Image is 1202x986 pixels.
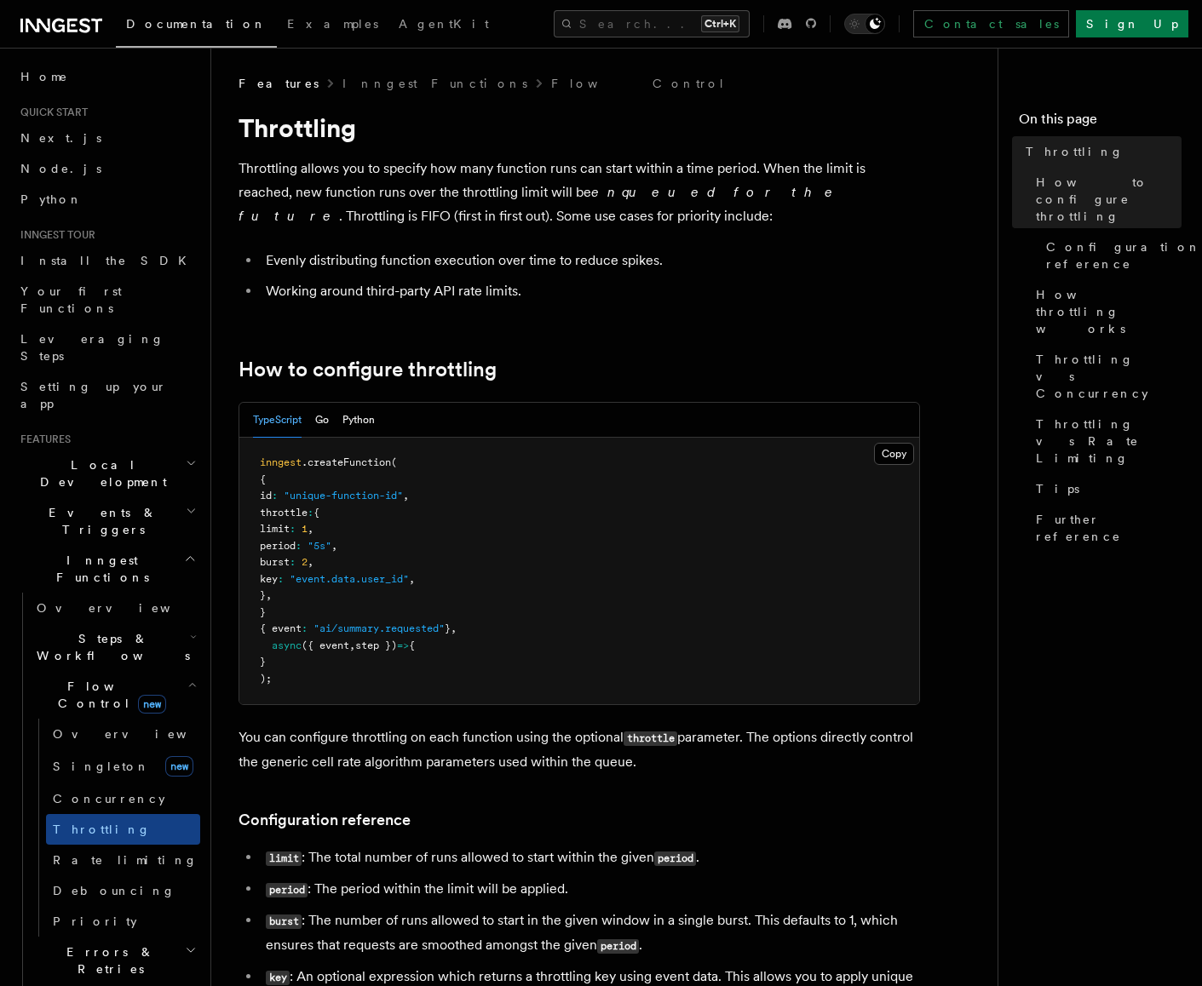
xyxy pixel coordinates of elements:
span: period [260,540,296,552]
a: Next.js [14,123,200,153]
li: : The number of runs allowed to start in the given window in a single burst. This defaults to 1, ... [261,909,920,958]
span: Next.js [20,131,101,145]
span: Quick start [14,106,88,119]
span: AgentKit [399,17,489,31]
span: Throttling vs Rate Limiting [1036,416,1182,467]
span: "unique-function-id" [284,490,403,502]
span: => [397,639,409,651]
span: { [313,507,319,519]
a: Leveraging Steps [14,324,200,371]
span: Home [20,68,68,85]
p: You can configure throttling on each function using the optional parameter. The options directly ... [239,725,920,774]
a: Flow Control [551,75,726,92]
span: { event [260,622,302,634]
button: Go [315,403,329,438]
span: , [349,639,355,651]
a: How throttling works [1029,279,1182,344]
span: 2 [302,556,308,568]
span: ( [391,456,397,468]
span: { [409,639,415,651]
span: Inngest tour [14,228,95,242]
span: Install the SDK [20,254,197,267]
span: , [451,622,457,634]
span: : [290,523,296,535]
span: Overview [53,727,228,741]
p: Throttling allows you to specify how many function runs can start within a time period. When the ... [239,157,920,228]
span: throttle [260,507,308,519]
span: "5s" [308,540,331,552]
span: Further reference [1036,511,1182,545]
span: limit [260,523,290,535]
button: Python [342,403,375,438]
a: How to configure throttling [239,358,497,381]
span: Python [20,192,83,206]
span: : [296,540,302,552]
a: Configuration reference [239,808,411,832]
span: } [260,606,266,618]
span: burst [260,556,290,568]
span: Features [239,75,319,92]
a: Concurrency [46,783,200,814]
code: period [266,883,308,897]
span: 1 [302,523,308,535]
span: Concurrency [53,792,165,805]
span: , [403,490,409,502]
span: Node.js [20,162,101,175]
span: Examples [287,17,378,31]
span: Priority [53,914,137,928]
span: , [409,573,415,585]
h4: On this page [1019,109,1182,136]
span: Throttling [53,823,151,836]
a: Throttling vs Concurrency [1029,344,1182,409]
li: : The total number of runs allowed to start within the given . [261,846,920,870]
code: burst [266,914,302,929]
button: TypeScript [253,403,302,438]
span: : [290,556,296,568]
span: inngest [260,456,302,468]
span: Throttling vs Concurrency [1036,351,1182,402]
span: } [260,656,266,668]
span: new [165,756,193,777]
a: Node.js [14,153,200,184]
span: , [308,556,313,568]
code: period [597,939,639,954]
kbd: Ctrl+K [701,15,739,32]
a: Debouncing [46,875,200,906]
button: Local Development [14,450,200,497]
span: How throttling works [1036,286,1182,337]
a: Inngest Functions [342,75,527,92]
a: Throttling vs Rate Limiting [1029,409,1182,473]
a: Overview [30,593,200,623]
a: Python [14,184,200,215]
button: Flow Controlnew [30,671,200,719]
span: key [260,573,278,585]
span: Events & Triggers [14,504,186,538]
a: How to configure throttling [1029,167,1182,232]
a: Documentation [116,5,277,48]
a: Examples [277,5,388,46]
span: id [260,490,272,502]
span: , [266,589,272,601]
span: Errors & Retries [30,943,185,977]
h1: Throttling [239,112,920,143]
span: Setting up your app [20,380,167,410]
span: "ai/summary.requested" [313,622,445,634]
a: Sign Up [1076,10,1188,37]
li: Working around third-party API rate limits. [261,279,920,303]
button: Errors & Retries [30,937,200,984]
code: limit [266,851,302,866]
button: Search...Ctrl+K [554,10,750,37]
a: Singletonnew [46,749,200,783]
a: Tips [1029,473,1182,504]
span: : [302,622,308,634]
a: Install the SDK [14,245,200,276]
a: Rate limiting [46,845,200,875]
span: : [308,507,313,519]
span: Leveraging Steps [20,332,164,363]
span: : [272,490,278,502]
button: Steps & Workflows [30,623,200,671]
a: Home [14,61,200,92]
button: Copy [874,443,914,465]
span: , [331,540,337,552]
span: Tips [1036,480,1079,497]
